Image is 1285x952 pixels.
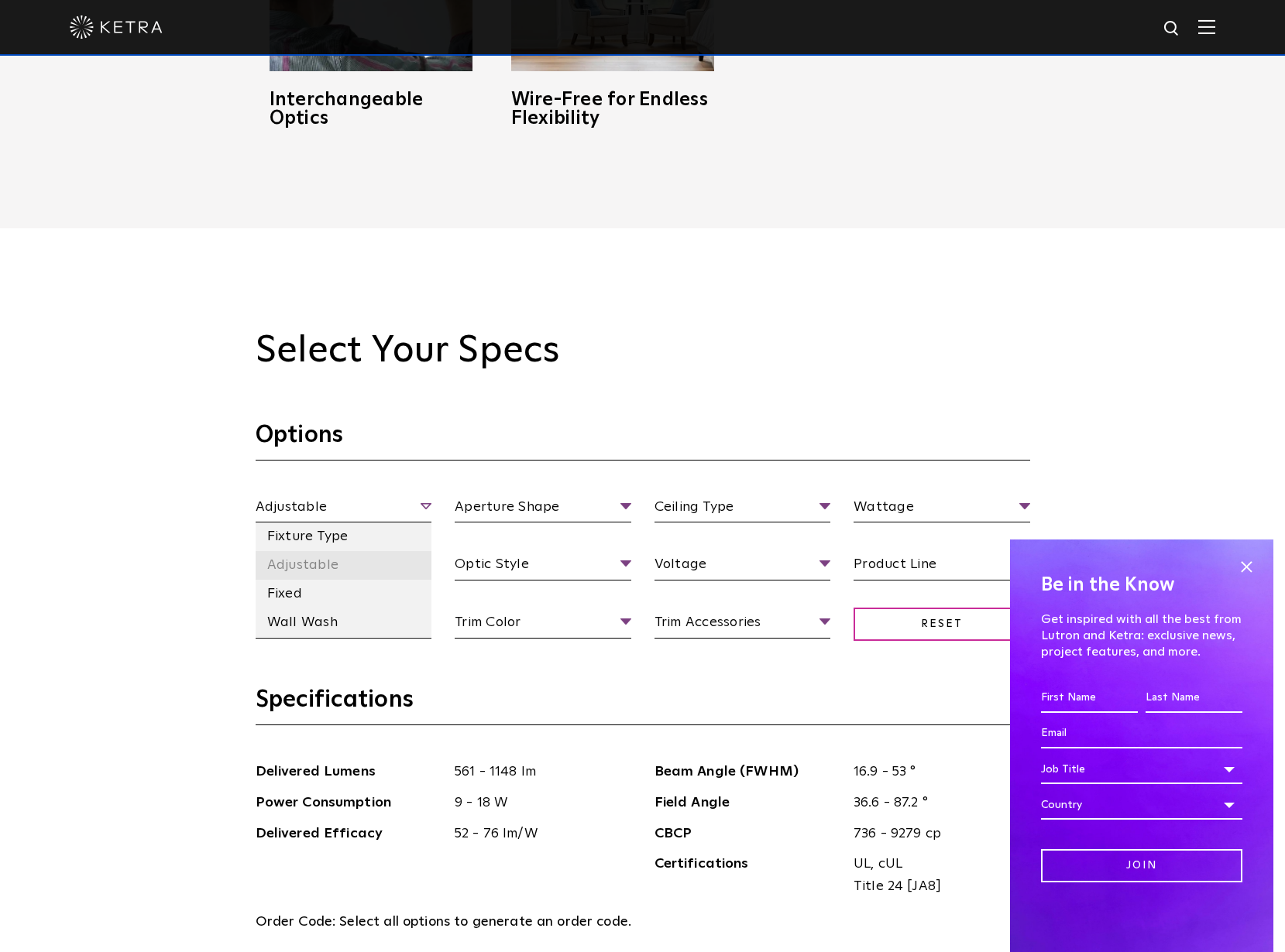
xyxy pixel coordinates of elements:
div: Country [1041,790,1242,820]
span: Trim Color [455,611,631,639]
span: Select all options to generate an order code. [339,915,631,929]
span: Order Code: [256,915,336,929]
input: Last Name [1146,683,1242,713]
div: Job Title [1041,755,1242,784]
h3: Interchangeable Optics [270,91,472,128]
span: Ceiling Type [655,496,831,523]
span: Adjustable [256,496,432,523]
h4: Be in the Know [1041,570,1242,600]
span: 736 - 9279 cp [842,823,1030,845]
span: Wattage [854,496,1030,523]
h3: Specifications [256,685,1030,725]
span: Delivered Lumens [256,761,444,783]
span: Product Line [854,553,1030,580]
span: Field Angle [655,792,843,814]
span: Power Consumption [256,792,444,814]
span: Aperture Shape [455,496,631,523]
li: Adjustable [256,551,432,580]
img: search icon [1163,19,1182,39]
span: 36.6 - 87.2 ° [842,792,1030,814]
span: Certifications [655,853,843,898]
span: Reset [854,608,1030,641]
input: Email [1041,719,1242,748]
span: CBCP [655,823,843,845]
span: 9 - 18 W [443,792,631,814]
li: Fixed [256,580,432,608]
span: Voltage [655,553,831,580]
span: 52 - 76 lm/W [443,823,631,845]
span: 561 - 1148 lm [443,761,631,783]
input: Join [1041,849,1242,882]
span: Optic Style [455,553,631,580]
h3: Options [256,420,1030,461]
input: First Name [1041,683,1138,713]
h3: Wire-Free for Endless Flexibility [511,91,714,128]
span: 16.9 - 53 ° [842,761,1030,783]
h2: Select Your Specs [256,329,1030,374]
li: Fixture Type [256,522,432,551]
img: ketra-logo-2019-white [70,15,163,39]
li: Wall Wash [256,608,432,637]
span: Delivered Efficacy [256,823,444,845]
span: Beam Angle (FWHM) [655,761,843,783]
p: Get inspired with all the best from Lutron and Ketra: exclusive news, project features, and more. [1041,611,1242,659]
span: Trim Accessories [655,611,831,639]
span: UL, cUL [854,853,1019,875]
span: Title 24 [JA8] [854,875,1019,898]
img: Hamburger%20Nav.svg [1198,19,1215,34]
